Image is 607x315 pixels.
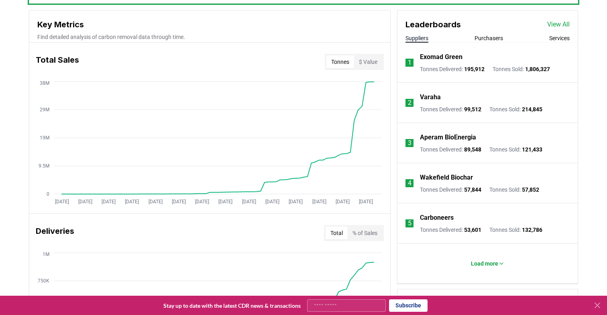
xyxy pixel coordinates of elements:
p: 4 [408,178,411,188]
button: Purchasers [475,34,503,42]
span: 214,845 [522,106,542,112]
tspan: 9.5M [39,163,49,169]
span: 132,786 [522,227,542,233]
tspan: 19M [40,135,49,141]
p: Tonnes Sold : [489,105,542,113]
p: 1 [408,58,411,67]
tspan: 1M [43,252,49,257]
a: Wakefield Biochar [420,173,473,182]
p: Find detailed analysis of carbon removal data through time. [37,33,382,41]
tspan: 38M [40,80,49,86]
p: 2 [408,98,411,108]
span: 99,512 [464,106,481,112]
span: 89,548 [464,146,481,153]
tspan: [DATE] [265,199,279,205]
button: Total [326,227,348,239]
p: Tonnes Sold : [489,145,542,153]
button: Load more [464,256,511,272]
span: 121,433 [522,146,542,153]
tspan: [DATE] [55,199,69,205]
tspan: 0 [47,191,49,197]
span: 195,912 [464,66,485,72]
p: 5 [408,219,411,228]
tspan: 29M [40,107,49,112]
tspan: [DATE] [289,199,303,205]
tspan: [DATE] [312,199,326,205]
button: Tonnes [326,55,354,68]
tspan: [DATE] [102,199,116,205]
tspan: [DATE] [195,199,209,205]
button: Suppliers [405,34,428,42]
span: 57,844 [464,186,481,193]
button: Services [549,34,570,42]
p: Tonnes Delivered : [420,105,481,113]
p: Tonnes Sold : [493,65,550,73]
span: 53,601 [464,227,481,233]
p: Tonnes Delivered : [420,186,481,194]
span: 57,852 [522,186,539,193]
tspan: [DATE] [218,199,232,205]
h3: Leaderboards [405,18,461,31]
p: Tonnes Delivered : [420,226,481,234]
button: % of Sales [348,227,382,239]
tspan: [DATE] [336,199,350,205]
h3: Total Sales [36,54,79,70]
tspan: [DATE] [172,199,186,205]
a: Aperam BioEnergia [420,133,476,142]
h3: Deliveries [36,225,74,241]
p: Load more [471,260,498,268]
tspan: [DATE] [125,199,139,205]
tspan: [DATE] [242,199,256,205]
p: Tonnes Sold : [489,226,542,234]
tspan: 750K [38,278,49,284]
button: $ Value [354,55,382,68]
tspan: [DATE] [149,199,163,205]
span: 1,806,327 [525,66,550,72]
a: Exomad Green [420,52,462,62]
p: Tonnes Delivered : [420,65,485,73]
a: View All [547,20,570,29]
tspan: [DATE] [78,199,92,205]
a: Varaha [420,92,441,102]
p: Tonnes Sold : [489,186,539,194]
tspan: [DATE] [359,199,373,205]
p: 3 [408,138,411,148]
h3: Key Metrics [37,18,382,31]
p: Tonnes Delivered : [420,145,481,153]
a: Carboneers [420,213,454,223]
